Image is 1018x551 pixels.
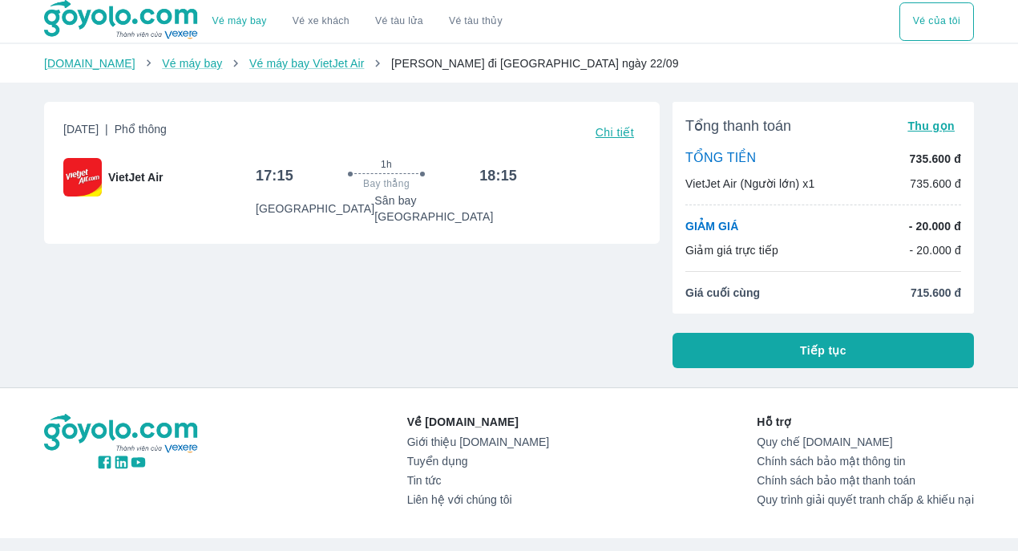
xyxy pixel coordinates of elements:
[407,414,549,430] p: Về [DOMAIN_NAME]
[899,2,974,41] button: Vé của tôi
[673,333,974,368] button: Tiếp tục
[909,242,961,258] p: - 20.000 đ
[212,15,267,27] a: Vé máy bay
[200,2,515,41] div: choose transportation mode
[757,493,974,506] a: Quy trình giải quyết tranh chấp & khiếu nại
[44,414,200,454] img: logo
[363,177,410,190] span: Bay thẳng
[256,201,374,217] p: [GEOGRAPHIC_DATA]
[589,121,640,144] button: Chi tiết
[105,123,108,136] span: |
[374,192,517,225] p: Sân bay [GEOGRAPHIC_DATA]
[757,436,974,448] a: Quy chế [DOMAIN_NAME]
[407,436,549,448] a: Giới thiệu [DOMAIN_NAME]
[685,176,814,192] p: VietJet Air (Người lớn) x1
[407,474,549,487] a: Tin tức
[249,57,364,70] a: Vé máy bay VietJet Air
[407,455,549,468] a: Tuyển dụng
[436,2,515,41] button: Vé tàu thủy
[911,285,961,301] span: 715.600 đ
[685,150,756,168] p: TỔNG TIỀN
[901,115,961,137] button: Thu gọn
[293,15,349,27] a: Vé xe khách
[44,57,135,70] a: [DOMAIN_NAME]
[596,126,634,139] span: Chi tiết
[757,474,974,487] a: Chính sách bảo mật thanh toán
[362,2,436,41] a: Vé tàu lửa
[479,166,517,185] h6: 18:15
[909,218,961,234] p: - 20.000 đ
[910,176,961,192] p: 735.600 đ
[256,166,293,185] h6: 17:15
[108,169,163,185] span: VietJet Air
[899,2,974,41] div: choose transportation mode
[162,57,222,70] a: Vé máy bay
[63,121,167,144] span: [DATE]
[391,57,679,70] span: [PERSON_NAME] đi [GEOGRAPHIC_DATA] ngày 22/09
[381,158,392,171] span: 1h
[115,123,167,136] span: Phổ thông
[44,55,974,71] nav: breadcrumb
[685,116,791,136] span: Tổng thanh toán
[800,342,846,359] span: Tiếp tục
[757,414,974,430] p: Hỗ trợ
[907,120,955,132] span: Thu gọn
[757,455,974,468] a: Chính sách bảo mật thông tin
[910,151,961,167] p: 735.600 đ
[685,285,760,301] span: Giá cuối cùng
[685,218,738,234] p: GIẢM GIÁ
[685,242,778,258] p: Giảm giá trực tiếp
[407,493,549,506] a: Liên hệ với chúng tôi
